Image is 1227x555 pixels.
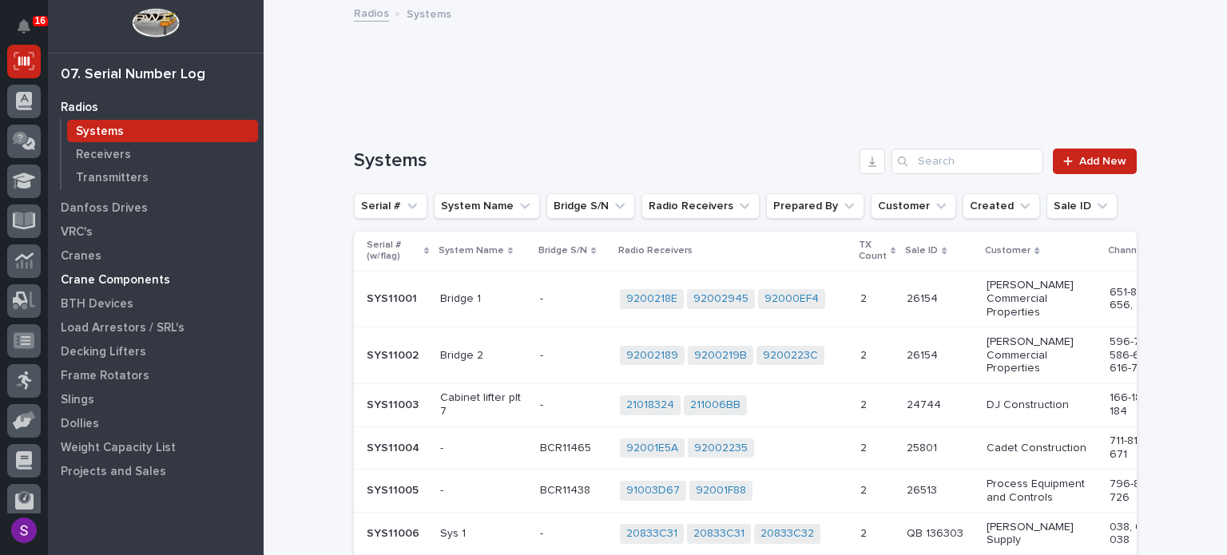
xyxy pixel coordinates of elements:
a: Danfoss Drives [48,196,264,220]
a: Weight Capacity List [48,435,264,459]
a: 91003D67 [626,484,680,498]
p: - [540,346,546,363]
button: System Name [434,193,540,219]
p: Frame Rotators [61,369,149,383]
p: BTH Devices [61,297,133,311]
a: Radios [48,95,264,119]
p: - [540,289,546,306]
p: - [540,524,546,541]
a: VRC's [48,220,264,244]
p: Receivers [76,148,131,162]
button: Bridge S/N [546,193,635,219]
p: TX Count [859,236,887,266]
p: 26513 [907,481,940,498]
a: 21018324 [626,398,674,412]
p: VRC's [61,225,93,240]
a: Crane Components [48,268,264,291]
p: Cadet Construction [987,442,1097,455]
a: 20833C31 [693,527,745,541]
a: 9200219B [694,349,747,363]
p: 2 [860,524,870,541]
a: Radios [354,3,389,22]
button: Created [963,193,1040,219]
p: 25801 [907,438,940,455]
p: Load Arrestors / SRL's [61,321,185,335]
p: Projects and Sales [61,465,166,479]
p: Radios [61,101,98,115]
p: SYS11006 [367,524,423,541]
button: Serial # [354,193,427,219]
a: 92002235 [694,442,748,455]
p: 038, 038, 038 [1110,521,1177,548]
button: users-avatar [7,513,41,547]
p: 796-816, 821-726 [1110,478,1177,505]
a: 211006BB [690,398,741,412]
button: Customer [871,193,956,219]
p: Systems [76,125,124,139]
a: Slings [48,387,264,411]
p: Bridge 1 [440,292,527,306]
p: Dollies [61,417,99,431]
button: Radio Receivers [641,193,760,219]
p: BCR11438 [540,481,594,498]
p: 2 [860,481,870,498]
p: Slings [61,393,94,407]
p: Sys 1 [440,527,527,541]
p: Radio Receivers [618,242,693,260]
span: Add New [1079,156,1126,167]
p: Transmitters [76,171,149,185]
a: Cranes [48,244,264,268]
a: Dollies [48,411,264,435]
p: Crane Components [61,273,170,287]
button: Prepared By [766,193,864,219]
button: Sale ID [1046,193,1118,219]
p: Serial # (w/flag) [367,236,420,266]
p: Danfoss Drives [61,201,148,216]
p: [PERSON_NAME] Commercial Properties [987,335,1097,375]
a: Load Arrestors / SRL's [48,315,264,339]
img: Workspace Logo [132,8,179,38]
p: 596-716, 586-651, 616-736 [1110,335,1177,375]
a: Transmitters [62,166,264,188]
a: 92002189 [626,349,678,363]
p: Bridge S/N [538,242,587,260]
a: Decking Lifters [48,339,264,363]
a: Receivers [62,143,264,165]
p: QB 136303 [907,524,967,541]
p: - [440,442,527,455]
input: Search [891,149,1043,174]
a: Projects and Sales [48,459,264,483]
p: 2 [860,395,870,412]
p: Decking Lifters [61,345,146,359]
p: Process Equipment and Controls [987,478,1097,505]
a: 20833C31 [626,527,677,541]
button: Notifications [7,10,41,43]
a: 92002945 [693,292,749,306]
p: - [440,484,527,498]
p: SYS11001 [367,289,420,306]
p: Channel(s) [1108,242,1157,260]
a: BTH Devices [48,291,264,315]
h1: Systems [354,149,853,172]
p: SYS11004 [367,438,423,455]
a: 20833C32 [760,527,814,541]
p: SYS11003 [367,395,422,412]
p: BCR11465 [540,438,594,455]
a: Systems [62,120,264,142]
a: 9200218E [626,292,677,306]
p: 166-185, 162-184 [1110,391,1177,418]
a: Add New [1053,149,1137,174]
a: 92001E5A [626,442,678,455]
div: 07. Serial Number Log [61,66,205,84]
p: Weight Capacity List [61,441,176,455]
p: Cranes [61,249,101,264]
p: 711-816, 656-671 [1110,434,1177,462]
p: 26154 [907,289,941,306]
p: - [540,395,546,412]
p: [PERSON_NAME] Supply [987,521,1097,548]
p: SYS11002 [367,346,422,363]
p: 24744 [907,395,944,412]
p: Bridge 2 [440,349,527,363]
p: [PERSON_NAME] Commercial Properties [987,279,1097,319]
